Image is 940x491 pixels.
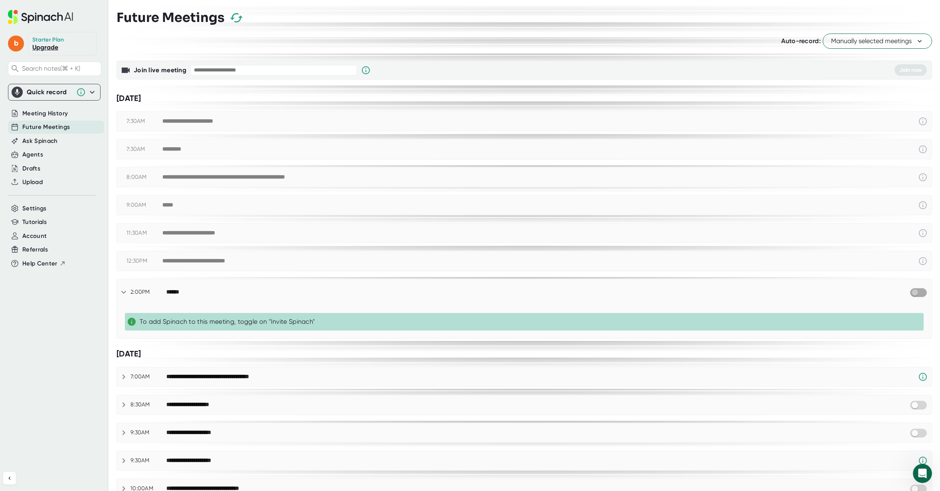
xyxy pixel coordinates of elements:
svg: This event has already passed [918,256,928,266]
div: 2:00PM [130,289,166,296]
div: [DATE] [117,93,932,103]
button: Upload [22,178,43,187]
div: 9:00AM [126,202,162,209]
button: Tutorials [22,218,47,227]
div: 8:00AM [126,174,162,181]
button: Drafts [22,164,40,173]
svg: This event has already passed [918,145,928,154]
button: Settings [22,204,47,213]
button: Meeting History [22,109,68,118]
div: 11:30AM [126,230,162,237]
button: Collapse sidebar [3,472,16,485]
div: Starter Plan [32,36,64,44]
span: Help Center [22,259,57,268]
span: Search notes (⌘ + K) [22,65,99,72]
div: 7:30AM [126,146,162,153]
div: Quick record [12,84,97,100]
div: 7:30AM [126,118,162,125]
button: Join now [895,64,927,76]
button: Future Meetings [22,123,70,132]
svg: Spinach requires a video conference link. [918,372,928,382]
button: Manually selected meetings [823,34,932,49]
div: To add Spinach to this meeting, toggle on "Invite Spinach" [140,318,920,326]
a: Upgrade [32,44,58,51]
div: 8:30AM [130,401,166,408]
button: Ask Spinach [22,137,58,146]
span: Join now [899,67,922,73]
b: Join live meeting [134,66,186,74]
button: Account [22,232,47,241]
span: Manually selected meetings [831,36,924,46]
button: Agents [22,150,43,159]
div: 9:30AM [130,457,166,464]
h3: Future Meetings [117,10,225,25]
div: 7:00AM [130,373,166,380]
div: [DATE] [117,349,932,359]
svg: This event has already passed [918,228,928,238]
svg: This event has already passed [918,172,928,182]
iframe: Intercom live chat [913,464,932,483]
button: Referrals [22,245,48,254]
svg: Spinach requires a video conference link. [918,456,928,465]
span: Auto-record: [781,37,821,45]
button: Help Center [22,259,66,268]
div: 12:30PM [126,257,162,265]
span: b [8,36,24,51]
div: 9:30AM [130,429,166,436]
div: Quick record [27,88,72,96]
svg: This event has already passed [918,200,928,210]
